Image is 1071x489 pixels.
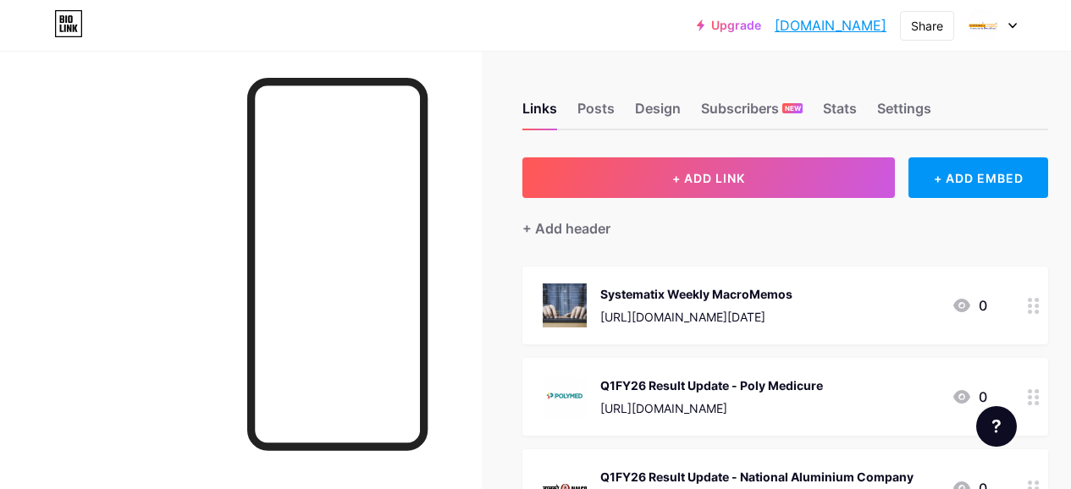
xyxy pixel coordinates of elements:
[600,308,792,326] div: [URL][DOMAIN_NAME][DATE]
[952,387,987,407] div: 0
[543,283,587,327] img: Systematix Weekly MacroMemos
[600,285,792,303] div: Systematix Weekly MacroMemos
[577,98,615,129] div: Posts
[543,375,587,419] img: Q1FY26 Result Update - Poly Medicure
[775,15,886,36] a: [DOMAIN_NAME]
[522,157,895,198] button: + ADD LINK
[877,98,931,129] div: Settings
[672,171,745,185] span: + ADD LINK
[635,98,681,129] div: Design
[522,218,610,239] div: + Add header
[600,468,914,486] div: Q1FY26 Result Update - National Aluminium Company
[967,9,999,41] img: Systematix Group
[522,98,557,129] div: Links
[908,157,1048,198] div: + ADD EMBED
[911,17,943,35] div: Share
[701,98,803,129] div: Subscribers
[785,103,801,113] span: NEW
[600,399,823,417] div: [URL][DOMAIN_NAME]
[697,19,761,32] a: Upgrade
[600,376,823,394] div: Q1FY26 Result Update - Poly Medicure
[952,295,987,316] div: 0
[823,98,857,129] div: Stats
